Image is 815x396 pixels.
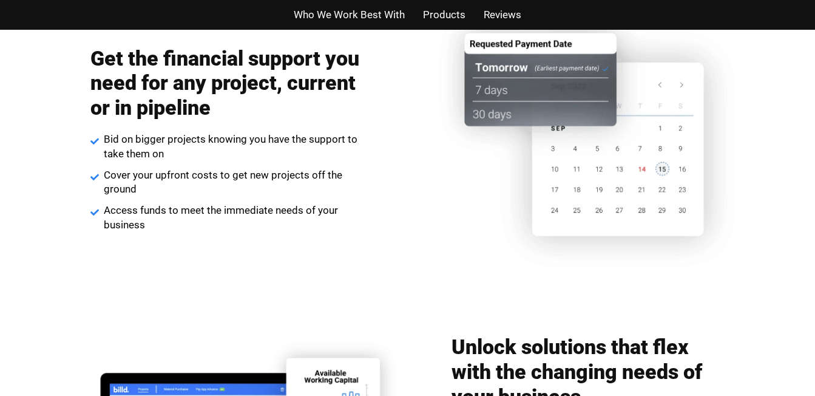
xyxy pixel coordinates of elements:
a: Who We Work Best With [294,6,405,24]
h2: Get the financial support you need for any project, current or in pipeline [90,46,364,120]
a: Reviews [484,6,521,24]
a: Products [423,6,465,24]
span: Cover your upfront costs to get new projects off the ground [101,168,364,197]
span: Access funds to meet the immediate needs of your business [101,203,364,233]
span: Bid on bigger projects knowing you have the support to take them on [101,132,364,162]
